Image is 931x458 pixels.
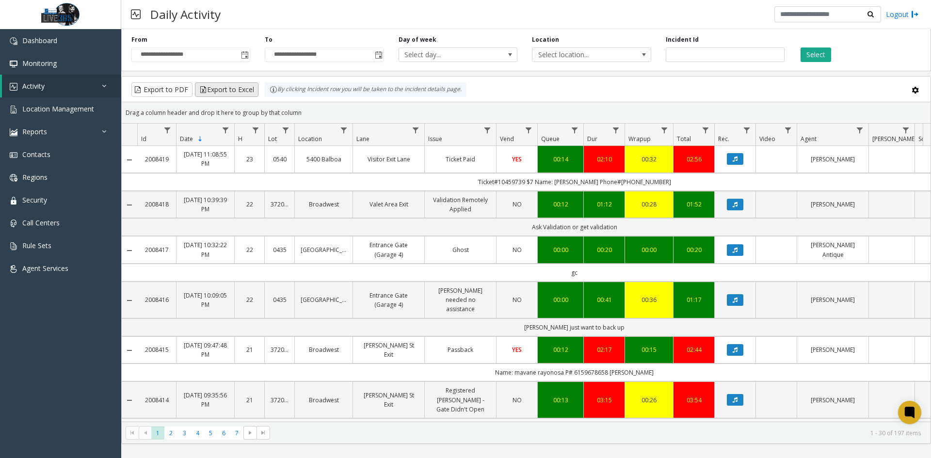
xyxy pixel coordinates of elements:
[22,59,57,68] span: Monitoring
[143,395,170,405] a: 2008414
[532,35,559,44] label: Location
[373,48,384,62] span: Toggle popup
[271,155,289,164] a: 0540
[679,200,708,209] div: 01:52
[544,155,578,164] a: 00:14
[502,345,531,354] a: YES
[122,297,137,304] a: Collapse Details
[631,295,667,304] a: 00:36
[590,200,619,209] a: 01:12
[431,386,490,414] a: Registered [PERSON_NAME] - Gate Didn't Open
[512,155,522,163] span: YES
[679,155,708,164] div: 02:56
[628,135,651,143] span: Wrapup
[502,200,531,209] a: NO
[143,345,170,354] a: 2008415
[10,220,17,227] img: 'icon'
[590,245,619,254] a: 00:20
[359,240,418,259] a: Entrance Gate (Garage 4)
[359,391,418,409] a: [PERSON_NAME] St Exit
[241,200,258,209] a: 22
[544,395,578,405] a: 00:13
[145,2,225,26] h3: Daily Activity
[590,395,619,405] a: 03:15
[301,345,347,354] a: Broadwest
[180,135,193,143] span: Date
[803,295,863,304] a: [PERSON_NAME]
[143,245,170,254] a: 2008417
[699,124,712,137] a: Total Filter Menu
[151,426,164,440] span: Page 1
[270,86,277,94] img: infoIcon.svg
[359,200,418,209] a: Valet Area Exit
[271,245,289,254] a: 0435
[10,197,17,205] img: 'icon'
[431,155,490,164] a: Ticket Paid
[196,135,204,143] span: Sortable
[10,106,17,113] img: 'icon'
[911,9,919,19] img: logout
[590,295,619,304] a: 00:41
[265,35,273,44] label: To
[178,426,191,440] span: Page 3
[428,135,442,143] span: Issue
[679,395,708,405] div: 03:54
[22,104,94,113] span: Location Management
[590,155,619,164] a: 02:10
[243,426,257,440] span: Go to the next page
[301,295,347,304] a: [GEOGRAPHIC_DATA]
[10,60,17,68] img: 'icon'
[631,200,667,209] a: 00:28
[217,426,230,440] span: Page 6
[544,345,578,354] a: 00:12
[271,200,289,209] a: 372030
[631,245,667,254] a: 00:00
[22,195,47,205] span: Security
[22,81,45,91] span: Activity
[143,155,170,164] a: 2008419
[122,104,931,121] div: Drag a column header and drop it here to group by that column
[356,135,369,143] span: Lane
[22,264,68,273] span: Agent Services
[143,295,170,304] a: 2008416
[22,173,48,182] span: Regions
[658,124,671,137] a: Wrapup Filter Menu
[872,135,916,143] span: [PERSON_NAME]
[740,124,754,137] a: Rec. Filter Menu
[359,155,418,164] a: Visitor Exit Lane
[886,9,919,19] a: Logout
[271,345,289,354] a: 372030
[238,135,242,143] span: H
[22,150,50,159] span: Contacts
[544,295,578,304] div: 00:00
[182,150,228,168] a: [DATE] 11:08:55 PM
[182,391,228,409] a: [DATE] 09:35:56 PM
[241,345,258,354] a: 21
[257,426,270,440] span: Go to the last page
[513,246,522,254] span: NO
[590,345,619,354] div: 02:17
[359,291,418,309] a: Entrance Gate (Garage 4)
[204,426,217,440] span: Page 5
[513,200,522,208] span: NO
[271,295,289,304] a: 0435
[10,128,17,136] img: 'icon'
[301,155,347,164] a: 5400 Balboa
[587,135,597,143] span: Dur
[122,396,137,404] a: Collapse Details
[803,155,863,164] a: [PERSON_NAME]
[301,395,347,405] a: Broadwest
[241,155,258,164] a: 23
[803,345,863,354] a: [PERSON_NAME]
[10,174,17,182] img: 'icon'
[544,245,578,254] a: 00:00
[431,286,490,314] a: [PERSON_NAME] needed no assistance
[631,155,667,164] a: 00:32
[541,135,560,143] span: Queue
